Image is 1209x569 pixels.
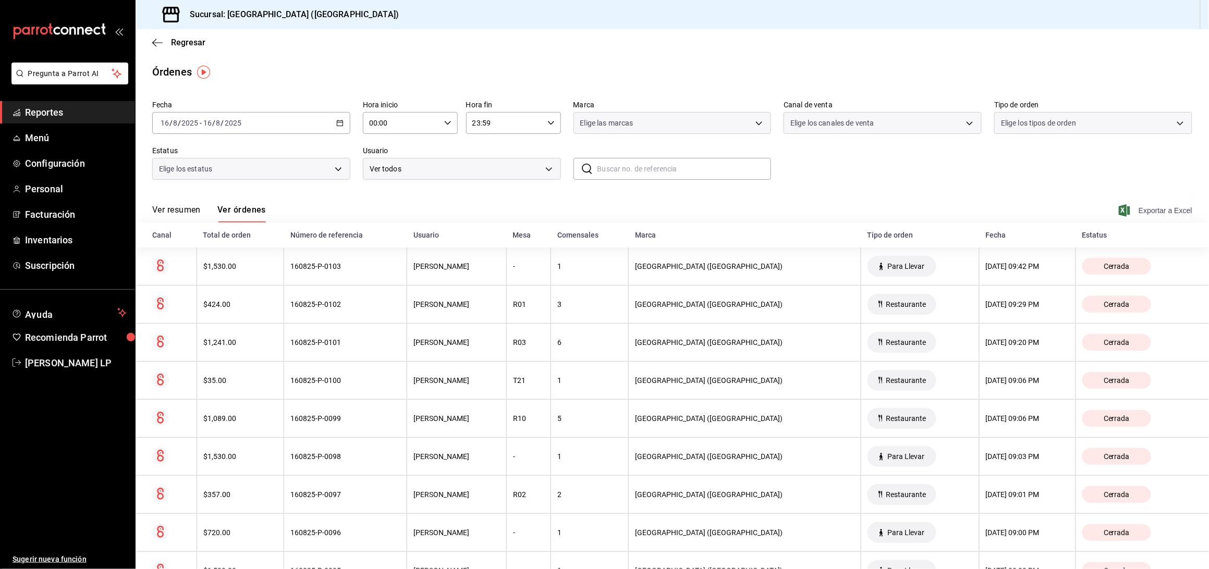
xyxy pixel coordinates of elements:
div: [GEOGRAPHIC_DATA] ([GEOGRAPHIC_DATA]) [635,414,854,423]
input: -- [160,119,169,127]
label: Usuario [363,147,561,155]
button: Pregunta a Parrot AI [11,63,128,84]
div: Comensales [557,231,622,239]
div: [DATE] 09:01 PM [986,490,1069,499]
label: Marca [573,102,772,109]
span: Reportes [25,105,127,119]
div: [DATE] 09:29 PM [986,300,1069,308]
span: Restaurante [882,414,930,423]
div: [GEOGRAPHIC_DATA] ([GEOGRAPHIC_DATA]) [635,490,854,499]
label: Tipo de orden [994,102,1192,109]
span: Elige las marcas [580,118,633,128]
span: / [169,119,173,127]
span: Configuración [25,156,127,170]
label: Hora inicio [363,102,458,109]
span: Cerrada [1100,490,1134,499]
span: / [221,119,224,127]
div: 3 [557,300,622,308]
div: T21 [513,376,544,385]
div: [DATE] 09:00 PM [986,528,1069,537]
div: Marca [635,231,855,239]
input: ---- [181,119,199,127]
div: 1 [557,528,622,537]
span: / [212,119,215,127]
div: [DATE] 09:42 PM [986,262,1069,270]
button: Regresar [152,38,205,47]
button: open_drawer_menu [115,27,123,35]
div: [PERSON_NAME] [413,376,500,385]
img: Tooltip marker [197,66,210,79]
div: [GEOGRAPHIC_DATA] ([GEOGRAPHIC_DATA]) [635,376,854,385]
button: Exportar a Excel [1121,204,1192,217]
span: Para Llevar [883,262,929,270]
label: Estatus [152,147,350,155]
button: Ver órdenes [217,205,266,222]
div: Mesa [513,231,545,239]
div: [PERSON_NAME] [413,528,500,537]
div: $35.00 [203,376,278,385]
div: [PERSON_NAME] [413,452,500,461]
div: 160825-P-0102 [290,300,400,308]
span: Para Llevar [883,452,929,461]
span: Ver todos [370,164,542,175]
div: Tipo de orden [867,231,973,239]
span: Sugerir nueva función [13,554,127,565]
span: Cerrada [1100,414,1134,423]
div: Estatus [1082,231,1192,239]
div: $357.00 [203,490,278,499]
input: ---- [224,119,242,127]
span: Elige los canales de venta [790,118,874,128]
label: Hora fin [466,102,561,109]
div: [PERSON_NAME] [413,490,500,499]
div: R02 [513,490,544,499]
div: 1 [557,376,622,385]
div: 160825-P-0098 [290,452,400,461]
span: Menú [25,131,127,145]
span: Facturación [25,207,127,221]
div: 2 [557,490,622,499]
span: Pregunta a Parrot AI [28,68,112,79]
div: - [513,528,544,537]
div: - [513,262,544,270]
a: Pregunta a Parrot AI [7,76,128,86]
div: 6 [557,338,622,347]
span: Inventarios [25,233,127,247]
div: Total de orden [203,231,278,239]
div: R01 [513,300,544,308]
div: [PERSON_NAME] [413,338,500,347]
span: Elige los estatus [159,164,212,174]
div: [PERSON_NAME] [413,262,500,270]
span: Para Llevar [883,528,929,537]
div: Número de referencia [290,231,401,239]
span: Restaurante [882,376,930,385]
div: 160825-P-0100 [290,376,400,385]
span: Elige los tipos de orden [1001,118,1076,128]
span: Restaurante [882,300,930,308]
div: $1,530.00 [203,452,278,461]
span: Restaurante [882,338,930,347]
div: [PERSON_NAME] [413,414,500,423]
div: [DATE] 09:06 PM [986,414,1069,423]
span: Recomienda Parrot [25,330,127,344]
div: 160825-P-0097 [290,490,400,499]
span: Cerrada [1100,528,1134,537]
div: Órdenes [152,64,192,80]
input: -- [216,119,221,127]
button: Ver resumen [152,205,201,222]
div: 1 [557,262,622,270]
span: [PERSON_NAME] LP [25,356,127,370]
div: $1,089.00 [203,414,278,423]
div: [GEOGRAPHIC_DATA] ([GEOGRAPHIC_DATA]) [635,528,854,537]
div: R10 [513,414,544,423]
div: - [513,452,544,461]
div: $720.00 [203,528,278,537]
div: [PERSON_NAME] [413,300,500,308]
div: [DATE] 09:20 PM [986,338,1069,347]
div: [GEOGRAPHIC_DATA] ([GEOGRAPHIC_DATA]) [635,452,854,461]
div: [GEOGRAPHIC_DATA] ([GEOGRAPHIC_DATA]) [635,300,854,308]
span: Suscripción [25,258,127,273]
div: $1,241.00 [203,338,278,347]
input: -- [203,119,212,127]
